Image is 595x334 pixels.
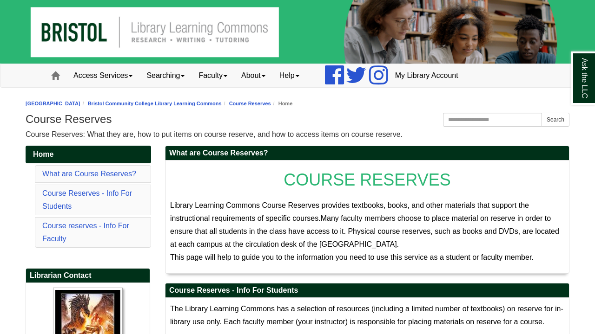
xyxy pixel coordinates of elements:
span: COURSE RESERVES [284,170,450,189]
li: Home [271,99,293,108]
a: Course reserves - Info For Faculty [42,222,129,243]
a: My Library Account [388,64,465,87]
h1: Course Reserves [26,113,569,126]
a: Course Reserves [229,101,271,106]
a: What are Course Reserves? [42,170,136,178]
a: Searching [139,64,192,87]
h2: Course Reserves - Info For Students [165,283,569,298]
span: This page will help to guide you to the information you need to use this service as a student or ... [170,253,534,261]
nav: breadcrumb [26,99,569,108]
a: Help [272,64,306,87]
h2: Librarian Contact [26,269,150,283]
span: Many faculty members choose to place material on reserve in order to ensure that all students in ... [170,214,559,248]
a: Access Services [66,64,139,87]
span: The Library Learning Commons has a selection of resources (including a limited number of textbook... [170,305,563,326]
span: Course Reserves: What they are, how to put items on course reserve, and how to access items on co... [26,130,403,138]
button: Search [542,113,569,127]
a: Course Reserves - Info For Students [42,189,132,210]
a: Faculty [192,64,234,87]
a: [GEOGRAPHIC_DATA] [26,101,80,106]
a: Bristol Community College Library Learning Commons [88,101,222,106]
span: Library Learning Commons Course Reserves provides textbooks, books, and other materials that supp... [170,201,529,222]
a: About [234,64,272,87]
span: Home [33,150,53,158]
h2: What are Course Reserves? [165,146,569,161]
a: Home [26,146,151,163]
